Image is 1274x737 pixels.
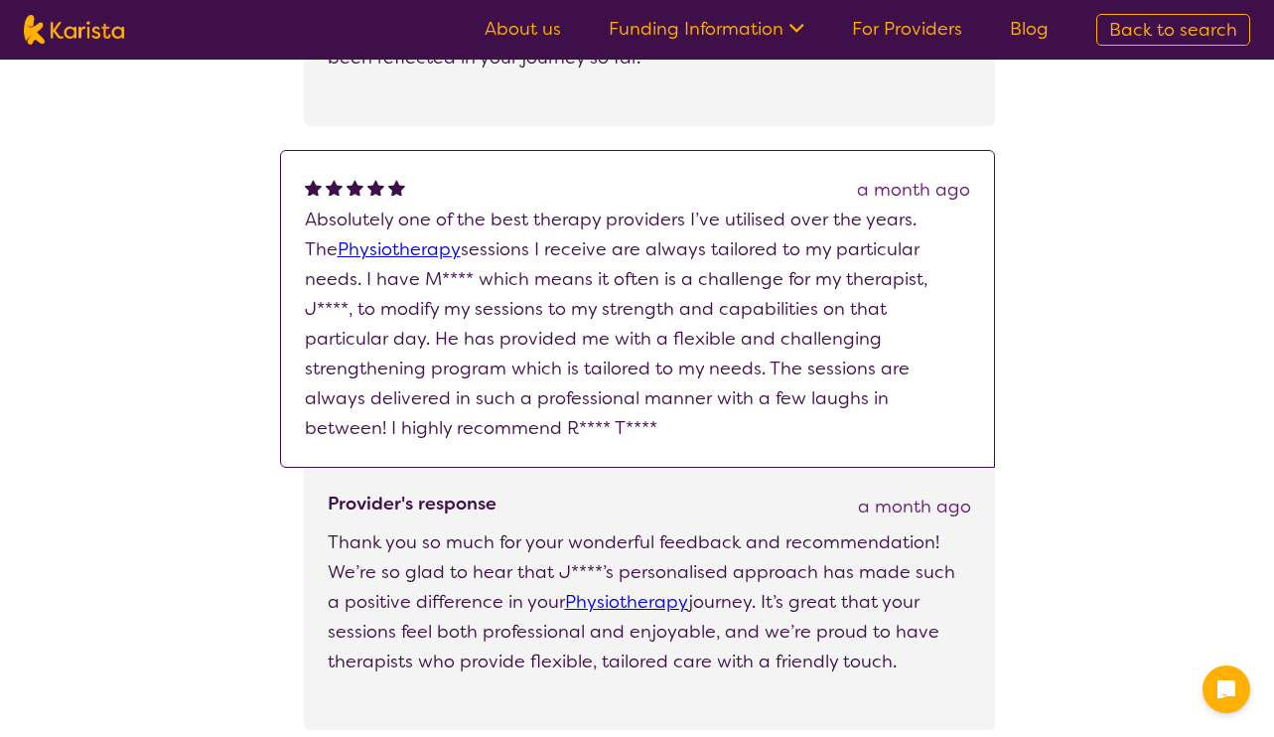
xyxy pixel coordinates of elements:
[388,179,405,196] img: fullstar
[328,527,971,676] p: Thank you so much for your wonderful feedback and recommendation! We’re so glad to hear that J***...
[328,492,496,516] h4: Provider's response
[338,237,461,261] a: Physiotherapy
[609,17,804,41] a: Funding Information
[305,205,970,443] p: Absolutely one of the best therapy providers I’ve utilised over the years. The sessions I receive...
[1096,14,1250,46] a: Back to search
[1109,18,1237,42] span: Back to search
[1010,17,1049,41] a: Blog
[347,179,363,196] img: fullstar
[857,175,970,205] div: a month ago
[305,179,322,196] img: fullstar
[858,492,971,521] div: a month ago
[852,17,962,41] a: For Providers
[24,15,124,45] img: Karista logo
[367,179,384,196] img: fullstar
[485,17,561,41] a: About us
[565,590,688,614] a: Physiotherapy
[326,179,343,196] img: fullstar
